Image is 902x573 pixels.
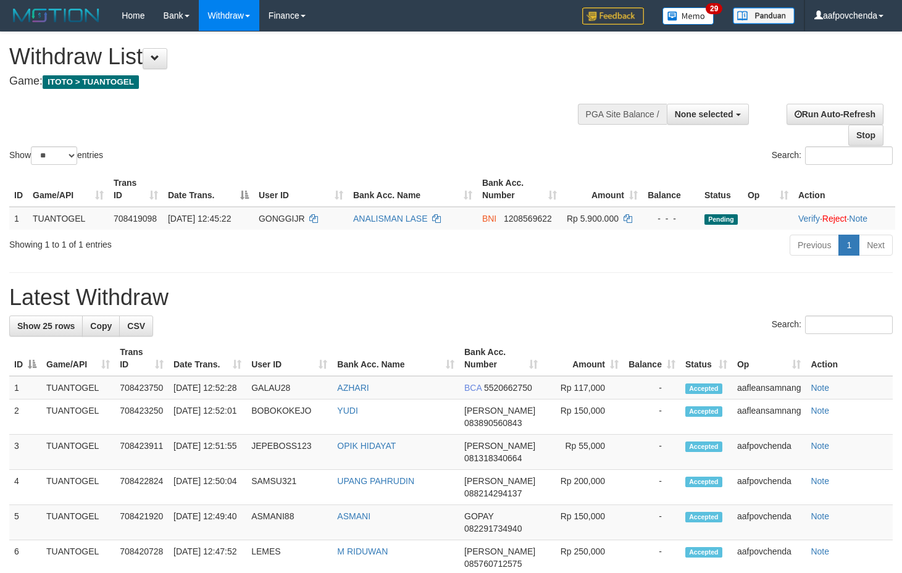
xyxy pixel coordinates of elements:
[9,207,28,230] td: 1
[484,383,532,393] span: Copy 5520662750 to clipboard
[9,470,41,505] td: 4
[169,399,246,435] td: [DATE] 12:52:01
[624,341,680,376] th: Balance: activate to sort column ascending
[9,285,893,310] h1: Latest Withdraw
[732,376,806,399] td: aafleansamnang
[169,505,246,540] td: [DATE] 12:49:40
[9,44,589,69] h1: Withdraw List
[562,172,643,207] th: Amount: activate to sort column ascending
[9,399,41,435] td: 2
[337,383,369,393] a: AZHARI
[849,214,867,224] a: Note
[543,341,624,376] th: Amount: activate to sort column ascending
[811,546,829,556] a: Note
[9,376,41,399] td: 1
[504,214,552,224] span: Copy 1208569622 to clipboard
[464,546,535,556] span: [PERSON_NAME]
[685,383,722,394] span: Accepted
[115,341,169,376] th: Trans ID: activate to sort column ascending
[675,109,733,119] span: None selected
[811,476,829,486] a: Note
[115,505,169,540] td: 708421920
[790,235,839,256] a: Previous
[43,75,139,89] span: ITOTO > TUANTOGEL
[743,172,793,207] th: Op: activate to sort column ascending
[578,104,667,125] div: PGA Site Balance /
[9,341,41,376] th: ID: activate to sort column descending
[793,172,895,207] th: Action
[259,214,305,224] span: GONGGIJR
[9,146,103,165] label: Show entries
[685,477,722,487] span: Accepted
[459,341,543,376] th: Bank Acc. Number: activate to sort column ascending
[662,7,714,25] img: Button%20Memo.svg
[811,511,829,521] a: Note
[246,376,332,399] td: GALAU28
[254,172,348,207] th: User ID: activate to sort column ascending
[90,321,112,331] span: Copy
[464,441,535,451] span: [PERSON_NAME]
[41,399,115,435] td: TUANTOGEL
[9,505,41,540] td: 5
[543,505,624,540] td: Rp 150,000
[806,341,893,376] th: Action
[464,488,522,498] span: Copy 088214294137 to clipboard
[704,214,738,225] span: Pending
[41,435,115,470] td: TUANTOGEL
[246,505,332,540] td: ASMANI88
[337,441,396,451] a: OPIK HIDAYAT
[732,399,806,435] td: aafleansamnang
[168,214,231,224] span: [DATE] 12:45:22
[28,207,109,230] td: TUANTOGEL
[811,441,829,451] a: Note
[685,441,722,452] span: Accepted
[543,470,624,505] td: Rp 200,000
[127,321,145,331] span: CSV
[246,341,332,376] th: User ID: activate to sort column ascending
[31,146,77,165] select: Showentries
[643,172,699,207] th: Balance
[9,435,41,470] td: 3
[567,214,619,224] span: Rp 5.900.000
[41,470,115,505] td: TUANTOGEL
[624,435,680,470] td: -
[115,399,169,435] td: 708423250
[17,321,75,331] span: Show 25 rows
[9,75,589,88] h4: Game:
[859,235,893,256] a: Next
[477,172,562,207] th: Bank Acc. Number: activate to sort column ascending
[624,505,680,540] td: -
[464,511,493,521] span: GOPAY
[246,399,332,435] td: BOBOKOKEJO
[246,470,332,505] td: SAMSU321
[337,476,414,486] a: UPANG PAHRUDIN
[348,172,477,207] th: Bank Acc. Name: activate to sort column ascending
[793,207,895,230] td: · ·
[699,172,743,207] th: Status
[732,505,806,540] td: aafpovchenda
[115,376,169,399] td: 708423750
[811,406,829,416] a: Note
[353,214,428,224] a: ANALISMAN LASE
[772,316,893,334] label: Search:
[811,383,829,393] a: Note
[246,435,332,470] td: JEPEBOSS123
[464,406,535,416] span: [PERSON_NAME]
[685,547,722,558] span: Accepted
[337,406,357,416] a: YUDI
[732,435,806,470] td: aafpovchenda
[805,316,893,334] input: Search:
[733,7,795,24] img: panduan.png
[464,383,482,393] span: BCA
[624,470,680,505] td: -
[41,341,115,376] th: Game/API: activate to sort column ascending
[169,470,246,505] td: [DATE] 12:50:04
[9,6,103,25] img: MOTION_logo.png
[115,435,169,470] td: 708423911
[648,212,695,225] div: - - -
[169,435,246,470] td: [DATE] 12:51:55
[685,512,722,522] span: Accepted
[9,233,367,251] div: Showing 1 to 1 of 1 entries
[787,104,883,125] a: Run Auto-Refresh
[464,418,522,428] span: Copy 083890560843 to clipboard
